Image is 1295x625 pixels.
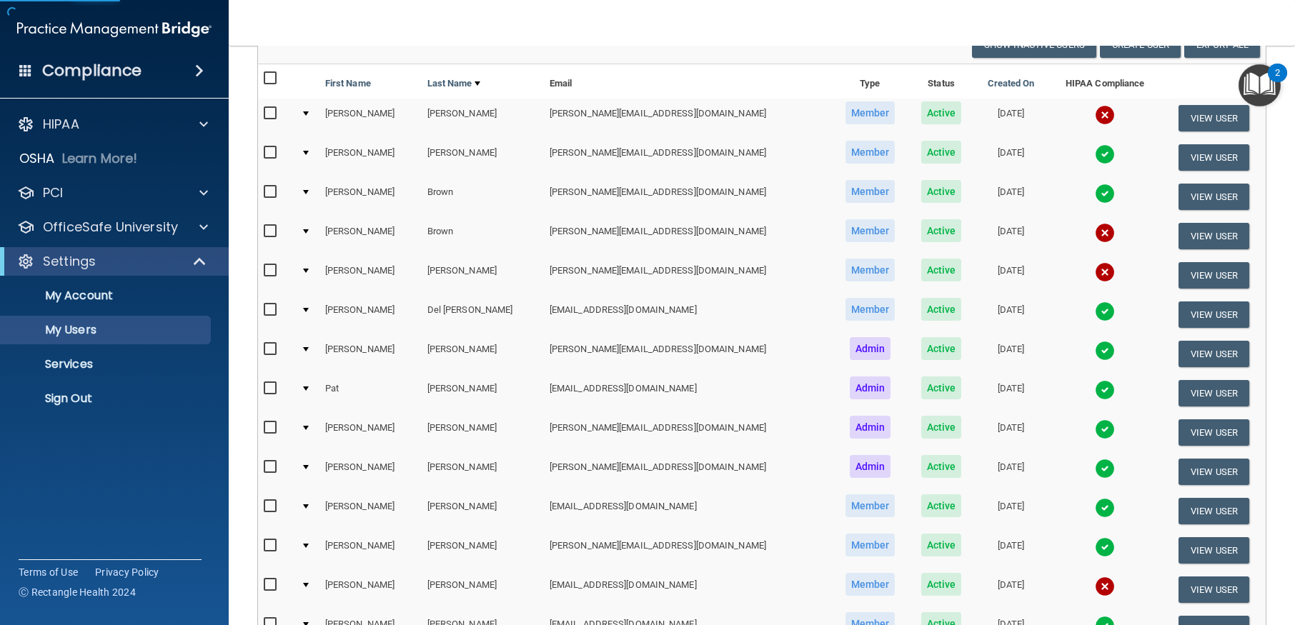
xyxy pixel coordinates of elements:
[544,64,832,99] th: Email
[544,334,832,374] td: [PERSON_NAME][EMAIL_ADDRESS][DOMAIN_NAME]
[974,334,1048,374] td: [DATE]
[319,177,422,216] td: [PERSON_NAME]
[1095,380,1115,400] img: tick.e7d51cea.svg
[974,99,1048,138] td: [DATE]
[1095,537,1115,557] img: tick.e7d51cea.svg
[850,376,891,399] span: Admin
[43,253,96,270] p: Settings
[1179,498,1249,524] button: View User
[422,99,544,138] td: [PERSON_NAME]
[319,295,422,334] td: [PERSON_NAME]
[42,61,142,81] h4: Compliance
[1048,64,1162,99] th: HIPAA Compliance
[544,374,832,413] td: [EMAIL_ADDRESS][DOMAIN_NAME]
[319,216,422,256] td: [PERSON_NAME]
[1179,537,1249,564] button: View User
[1095,419,1115,439] img: tick.e7d51cea.svg
[1095,301,1115,321] img: tick.e7d51cea.svg
[1179,576,1249,603] button: View User
[850,455,891,478] span: Admin
[1095,576,1115,596] img: cross.ca9f0e7f.svg
[921,180,962,203] span: Active
[974,216,1048,256] td: [DATE]
[1179,459,1249,485] button: View User
[19,565,78,579] a: Terms of Use
[544,138,832,177] td: [PERSON_NAME][EMAIL_ADDRESS][DOMAIN_NAME]
[1179,144,1249,171] button: View User
[974,531,1048,570] td: [DATE]
[1095,498,1115,518] img: tick.e7d51cea.svg
[17,184,208,201] a: PCI
[921,376,962,399] span: Active
[319,334,422,374] td: [PERSON_NAME]
[850,337,891,360] span: Admin
[845,101,895,124] span: Member
[319,491,422,531] td: [PERSON_NAME]
[1179,262,1249,289] button: View User
[17,219,208,236] a: OfficeSafe University
[422,256,544,295] td: [PERSON_NAME]
[422,374,544,413] td: [PERSON_NAME]
[1095,184,1115,204] img: tick.e7d51cea.svg
[544,452,832,491] td: [PERSON_NAME][EMAIL_ADDRESS][DOMAIN_NAME]
[1095,223,1115,243] img: cross.ca9f0e7f.svg
[921,298,962,321] span: Active
[1095,144,1115,164] img: tick.e7d51cea.svg
[845,298,895,321] span: Member
[921,141,962,164] span: Active
[422,138,544,177] td: [PERSON_NAME]
[845,219,895,242] span: Member
[319,413,422,452] td: [PERSON_NAME]
[17,253,207,270] a: Settings
[17,15,212,44] img: PMB logo
[974,570,1048,609] td: [DATE]
[319,99,422,138] td: [PERSON_NAME]
[850,416,891,439] span: Admin
[427,75,480,92] a: Last Name
[1179,341,1249,367] button: View User
[1179,105,1249,131] button: View User
[422,570,544,609] td: [PERSON_NAME]
[1179,419,1249,446] button: View User
[921,455,962,478] span: Active
[422,295,544,334] td: Del [PERSON_NAME]
[1095,262,1115,282] img: cross.ca9f0e7f.svg
[974,413,1048,452] td: [DATE]
[319,138,422,177] td: [PERSON_NAME]
[95,565,159,579] a: Privacy Policy
[845,573,895,596] span: Member
[988,75,1035,92] a: Created On
[1179,184,1249,210] button: View User
[974,256,1048,295] td: [DATE]
[974,374,1048,413] td: [DATE]
[921,416,962,439] span: Active
[921,259,962,281] span: Active
[19,150,55,167] p: OSHA
[1095,459,1115,479] img: tick.e7d51cea.svg
[921,534,962,556] span: Active
[974,452,1048,491] td: [DATE]
[845,141,895,164] span: Member
[422,491,544,531] td: [PERSON_NAME]
[921,219,962,242] span: Active
[908,64,974,99] th: Status
[325,75,371,92] a: First Name
[319,256,422,295] td: [PERSON_NAME]
[544,491,832,531] td: [EMAIL_ADDRESS][DOMAIN_NAME]
[845,534,895,556] span: Member
[62,150,138,167] p: Learn More!
[1179,223,1249,249] button: View User
[921,101,962,124] span: Active
[974,491,1048,531] td: [DATE]
[9,391,204,406] p: Sign Out
[921,494,962,517] span: Active
[1275,73,1280,91] div: 2
[422,334,544,374] td: [PERSON_NAME]
[845,180,895,203] span: Member
[19,585,136,599] span: Ⓒ Rectangle Health 2024
[921,337,962,360] span: Active
[43,116,79,133] p: HIPAA
[831,64,908,99] th: Type
[9,357,204,371] p: Services
[17,116,208,133] a: HIPAA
